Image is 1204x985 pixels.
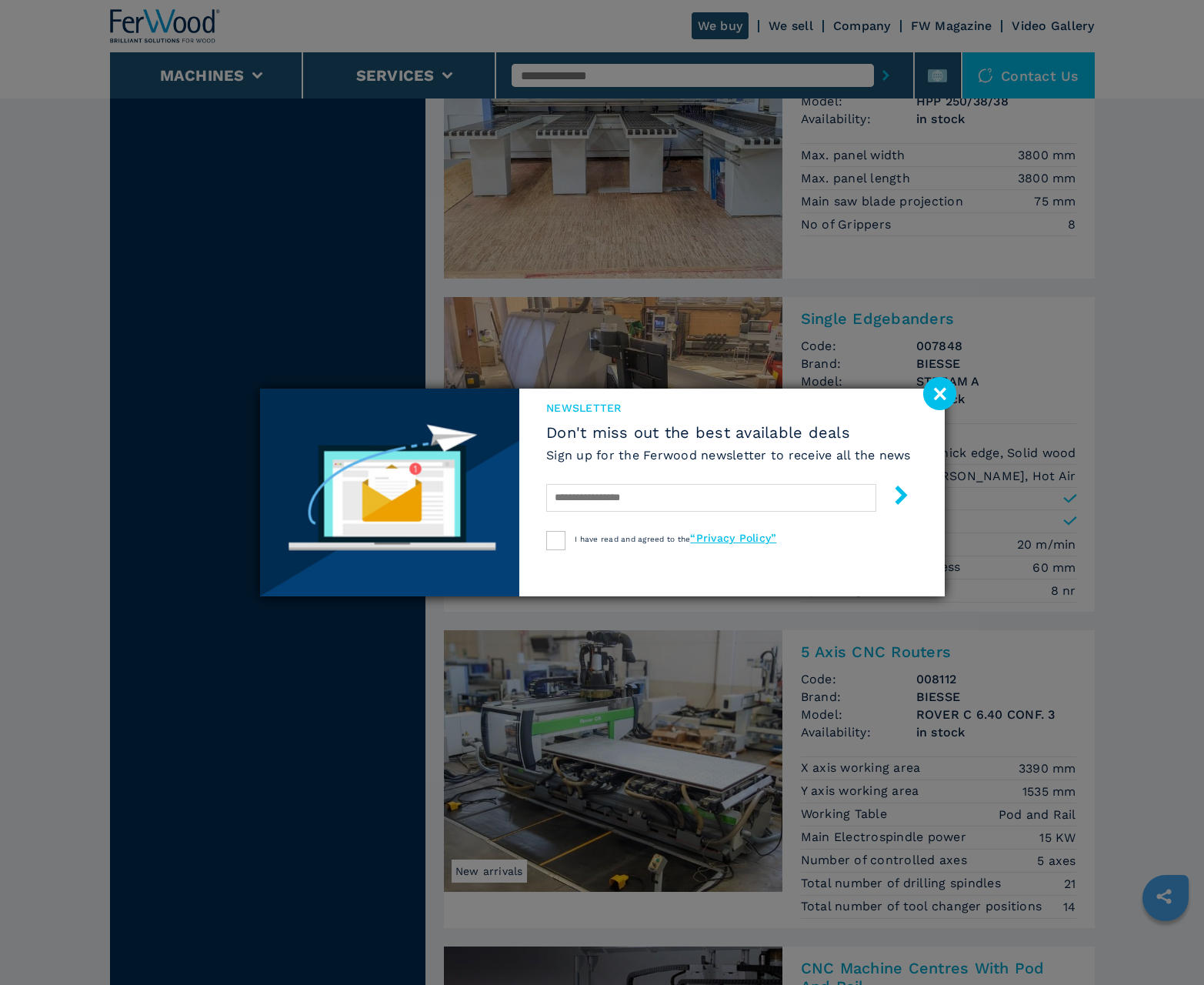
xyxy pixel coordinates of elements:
span: Don't miss out the best available deals [546,423,911,442]
h6: Sign up for the Ferwood newsletter to receive all the news [546,446,911,464]
a: “Privacy Policy” [690,532,776,544]
span: newsletter [546,400,911,416]
span: I have read and agreed to the [575,535,776,543]
button: submit-button [876,479,911,516]
img: Newsletter image [260,389,520,596]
